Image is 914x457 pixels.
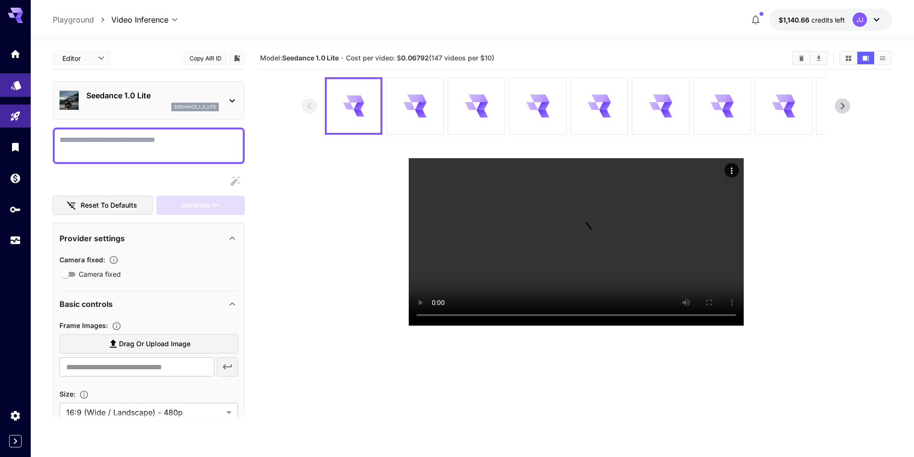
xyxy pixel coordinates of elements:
[11,76,22,88] div: Models
[62,53,92,63] span: Editor
[769,9,892,31] button: $1,140.66498JJ
[59,233,125,244] p: Provider settings
[59,86,238,115] div: Seedance 1.0 Liteseedance_1_0_lite
[233,52,241,64] button: Add to library
[853,12,867,27] div: JJ
[59,390,75,398] span: Size :
[53,14,94,25] a: Playground
[119,338,190,350] span: Drag or upload image
[857,52,874,64] button: Show videos in video view
[59,227,238,250] div: Provider settings
[66,407,223,418] span: 16:9 (Wide / Landscape) - 480p
[793,52,810,64] button: Clear videos
[839,51,892,65] div: Show videos in grid viewShow videos in video viewShow videos in list view
[282,54,339,62] b: Seedance 1.0 Lite
[10,410,21,422] div: Settings
[346,54,494,62] span: Cost per video: $ (147 videos per $10)
[10,48,21,60] div: Home
[10,172,21,184] div: Wallet
[792,51,828,65] div: Clear videosDownload All
[811,16,845,24] span: credits left
[779,15,845,25] div: $1,140.66498
[779,16,811,24] span: $1,140.66
[341,52,344,64] p: ·
[10,141,21,153] div: Library
[53,196,153,215] button: Reset to defaults
[59,321,108,329] span: Frame Images :
[724,163,739,177] div: Actions
[53,14,111,25] nav: breadcrumb
[59,334,238,354] label: Drag or upload image
[59,293,238,316] div: Basic controls
[108,321,125,331] button: Upload frame images.
[86,90,219,101] p: Seedance 1.0 Lite
[840,52,857,64] button: Show videos in grid view
[9,435,22,447] button: Expand sidebar
[10,234,21,246] div: Usage
[59,298,113,310] p: Basic controls
[184,51,227,65] button: Copy AIR ID
[79,269,121,279] span: Camera fixed
[874,52,891,64] button: Show videos in list view
[260,54,339,62] span: Model:
[10,203,21,215] div: API Keys
[10,110,21,122] div: Playground
[810,52,827,64] button: Download All
[401,54,429,62] b: 0.06792
[111,14,168,25] span: Video Inference
[75,390,93,399] button: Adjust the dimensions of the generated image by specifying its width and height in pixels, or sel...
[174,104,216,110] p: seedance_1_0_lite
[59,256,105,264] span: Camera fixed :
